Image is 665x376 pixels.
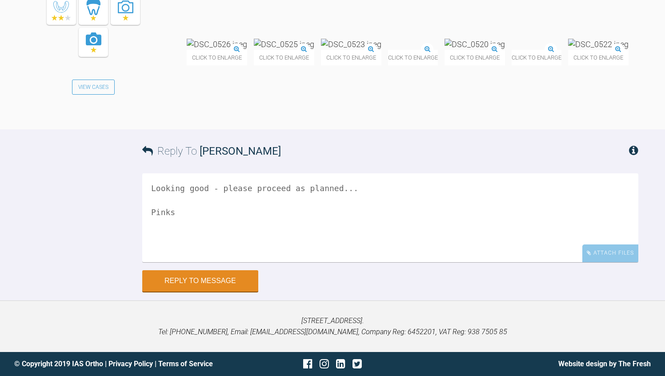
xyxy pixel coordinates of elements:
h3: Reply To [142,143,281,160]
div: © Copyright 2019 IAS Ortho | | [14,358,226,370]
span: Click to enlarge [445,50,505,65]
span: Click to enlarge [254,50,314,65]
span: Click to enlarge [568,50,629,65]
button: Reply to Message [142,270,258,292]
textarea: Looking good - please proceed as planned... Pinks [142,173,638,262]
a: Website design by The Fresh [558,360,651,368]
p: [STREET_ADDRESS]. Tel: [PHONE_NUMBER], Email: [EMAIL_ADDRESS][DOMAIN_NAME], Company Reg: 6452201,... [14,315,651,338]
span: Click to enlarge [321,50,381,65]
a: Privacy Policy [108,360,153,368]
img: DSC_0526.jpeg [187,39,247,50]
span: [PERSON_NAME] [200,145,281,157]
span: Click to enlarge [512,50,561,65]
img: DSC_0525.jpeg [254,39,314,50]
img: DSC_0523.jpeg [321,39,381,50]
img: DSC_0522.jpeg [568,39,629,50]
span: Click to enlarge [187,50,247,65]
img: DSC_0520.jpeg [445,39,505,50]
a: View Cases [72,80,115,95]
span: Click to enlarge [388,50,438,65]
div: Attach Files [582,244,638,262]
a: Terms of Service [158,360,213,368]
